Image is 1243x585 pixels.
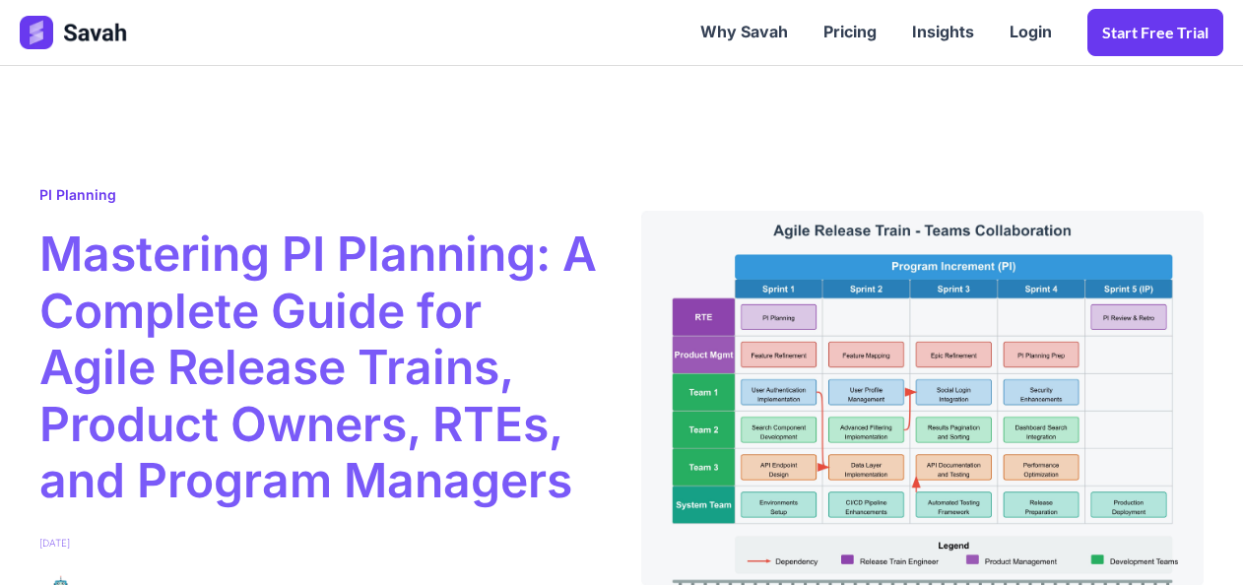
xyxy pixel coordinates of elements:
a: Login [992,2,1070,63]
a: PI Planning [39,186,116,203]
a: Insights [894,2,992,63]
a: Why Savah [683,2,806,63]
a: Start Free trial [1087,9,1223,56]
span: [DATE] [39,535,70,551]
a: Pricing [806,2,894,63]
span: Mastering PI Planning: A Complete Guide for Agile Release Trains, Product Owners, RTEs, and Progr... [39,226,602,509]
